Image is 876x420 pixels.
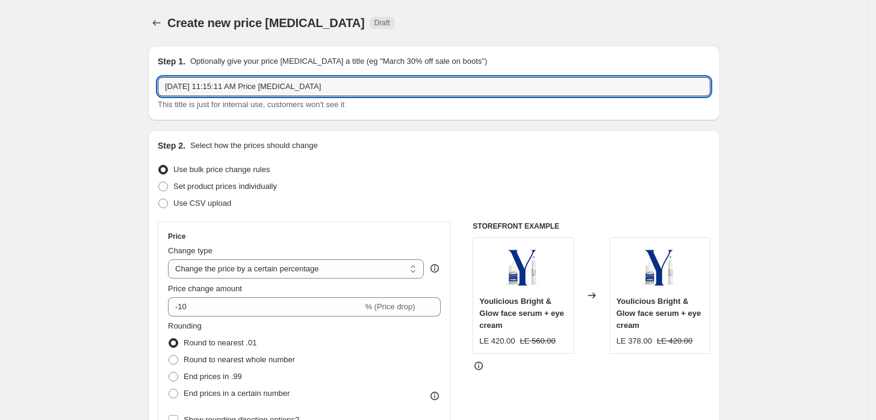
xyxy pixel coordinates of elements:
[365,302,415,311] span: % (Price drop)
[158,140,185,152] h2: Step 2.
[499,244,547,292] img: youlicious-bright-glow-face-serum-eye-cream-8366871_80x.webp
[168,321,202,330] span: Rounding
[374,18,390,28] span: Draft
[184,338,256,347] span: Round to nearest .01
[429,262,441,274] div: help
[167,16,365,29] span: Create new price [MEDICAL_DATA]
[168,297,362,317] input: -15
[520,335,556,347] strike: LE 560.00
[479,335,515,347] div: LE 420.00
[636,244,684,292] img: youlicious-bright-glow-face-serum-eye-cream-8366871_80x.webp
[168,246,213,255] span: Change type
[158,55,185,67] h2: Step 1.
[617,297,701,330] span: Youlicious Bright & Glow face serum + eye cream
[184,355,295,364] span: Round to nearest whole number
[473,221,710,231] h6: STOREFRONT EXAMPLE
[173,165,270,174] span: Use bulk price change rules
[168,284,242,293] span: Price change amount
[184,372,242,381] span: End prices in .99
[617,335,652,347] div: LE 378.00
[479,297,564,330] span: Youlicious Bright & Glow face serum + eye cream
[657,335,692,347] strike: LE 420.00
[158,100,344,109] span: This title is just for internal use, customers won't see it
[190,140,318,152] p: Select how the prices should change
[173,199,231,208] span: Use CSV upload
[148,14,165,31] button: Price change jobs
[190,55,487,67] p: Optionally give your price [MEDICAL_DATA] a title (eg "March 30% off sale on boots")
[184,389,290,398] span: End prices in a certain number
[168,232,185,241] h3: Price
[158,77,710,96] input: 30% off holiday sale
[173,182,277,191] span: Set product prices individually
